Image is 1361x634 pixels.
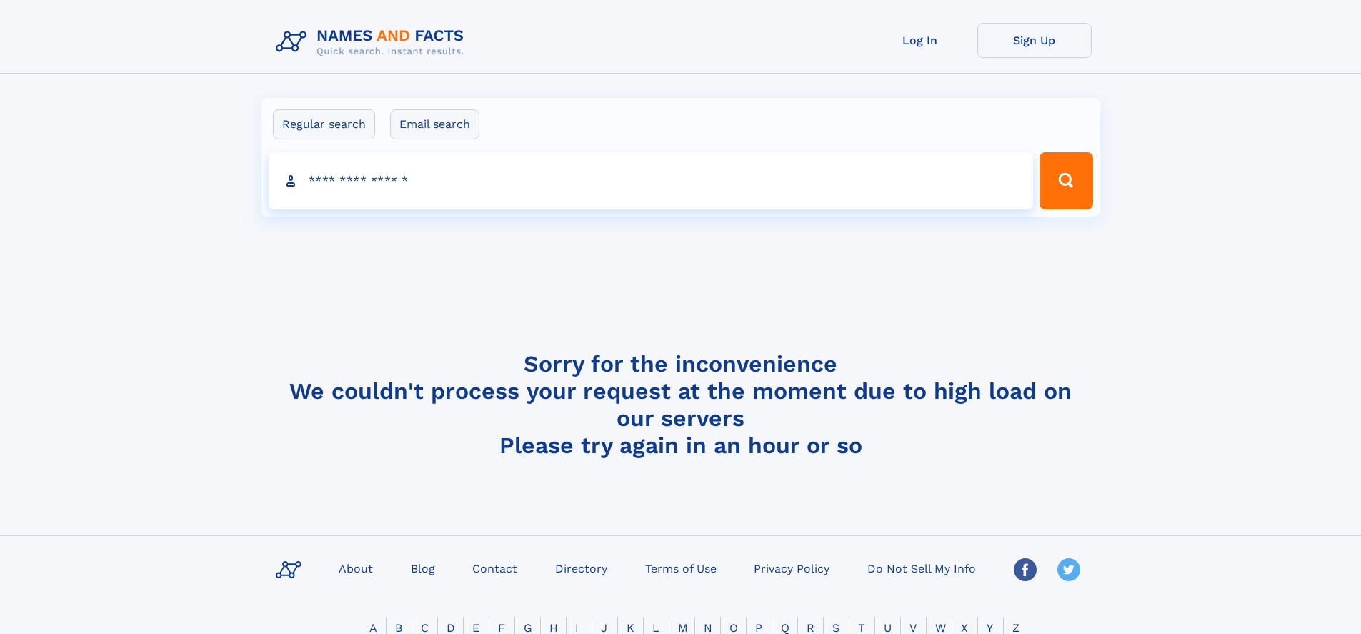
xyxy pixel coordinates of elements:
a: About [333,558,379,578]
label: Email search [390,109,479,139]
img: Logo Names and Facts [270,23,476,61]
a: Do Not Sell My Info [862,558,982,578]
button: Search Button [1040,152,1092,209]
input: search input [269,152,1034,209]
img: Twitter [1057,558,1080,581]
img: Facebook [1014,558,1037,581]
a: Log In [863,23,977,58]
h4: Sorry for the inconvenience We couldn't process your request at the moment due to high load on ou... [270,350,1092,459]
label: Regular search [273,109,375,139]
a: Privacy Policy [748,558,835,578]
a: Blog [405,558,441,578]
a: Contact [467,558,523,578]
a: Terms of Use [639,558,722,578]
a: Directory [549,558,613,578]
a: Sign Up [977,23,1092,58]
